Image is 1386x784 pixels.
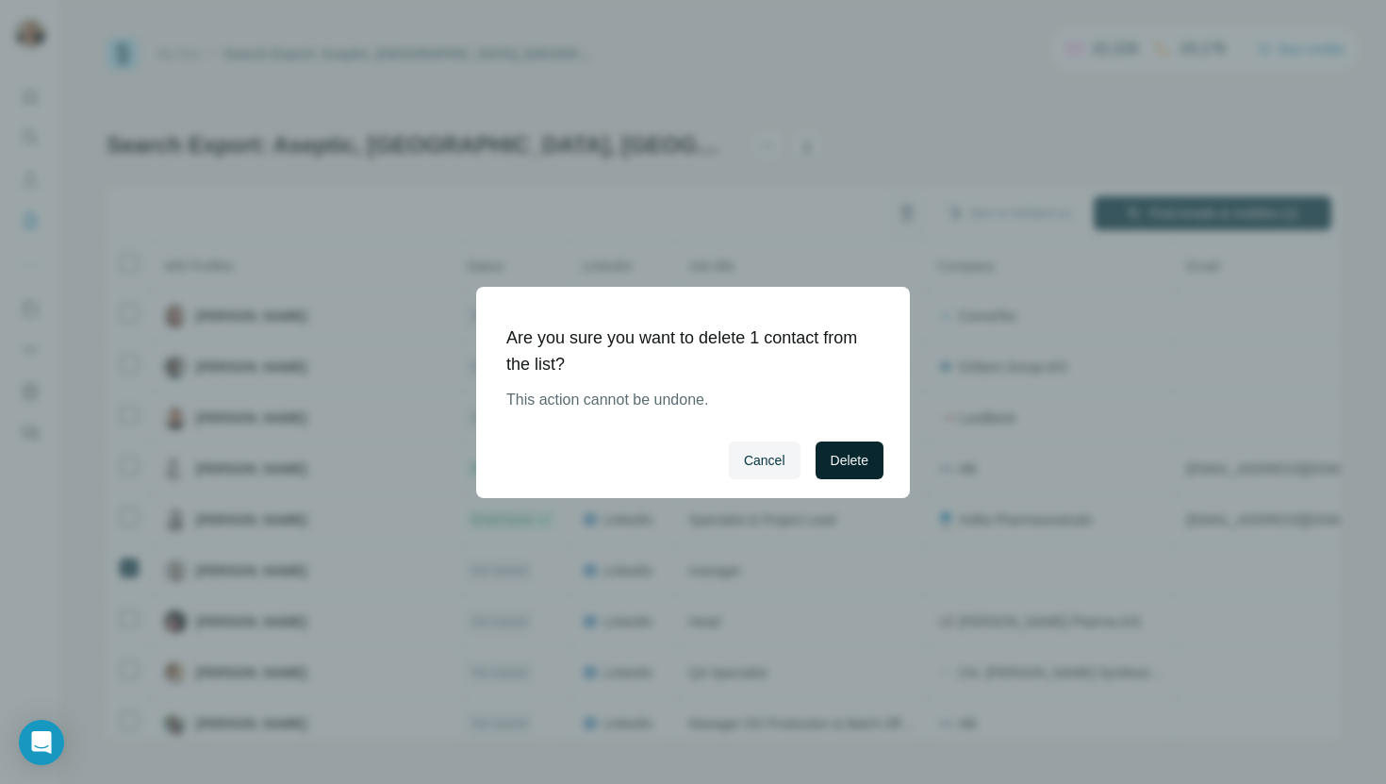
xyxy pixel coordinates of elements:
[816,442,883,479] button: Delete
[729,442,800,479] button: Cancel
[506,389,865,411] p: This action cannot be undone.
[19,720,64,765] div: Open Intercom Messenger
[744,451,785,470] span: Cancel
[506,325,865,377] h1: Are you sure you want to delete 1 contact from the list?
[831,451,868,470] span: Delete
